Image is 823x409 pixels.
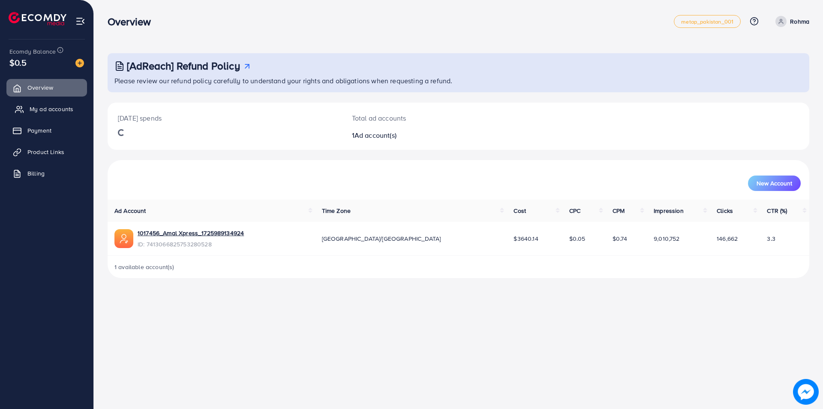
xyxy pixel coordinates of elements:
a: Billing [6,165,87,182]
span: $0.74 [613,234,628,243]
span: Billing [27,169,45,178]
span: CTR (%) [767,206,787,215]
span: ID: 7413066825753280528 [138,240,244,248]
span: Time Zone [322,206,351,215]
span: Overview [27,83,53,92]
span: Clicks [717,206,733,215]
h3: [AdReach] Refund Policy [127,60,240,72]
p: Total ad accounts [352,113,507,123]
span: $0.5 [9,56,27,69]
span: 146,662 [717,234,738,243]
span: CPM [613,206,625,215]
span: metap_pakistan_001 [681,19,733,24]
span: Ecomdy Balance [9,47,56,56]
span: $0.05 [569,234,586,243]
span: Ad Account [114,206,146,215]
span: Product Links [27,148,64,156]
img: image [793,379,819,405]
span: 9,010,752 [654,234,679,243]
p: Rohma [790,16,809,27]
h2: 1 [352,131,507,139]
span: New Account [757,180,792,186]
span: Cost [514,206,526,215]
span: $3640.14 [514,234,538,243]
span: 1 available account(s) [114,263,174,271]
img: image [75,59,84,67]
img: ic-ads-acc.e4c84228.svg [114,229,133,248]
a: Overview [6,79,87,96]
a: My ad accounts [6,100,87,118]
p: [DATE] spends [118,113,331,123]
span: Ad account(s) [354,130,396,140]
a: metap_pakistan_001 [674,15,741,28]
span: Payment [27,126,51,135]
span: 3.3 [767,234,775,243]
span: My ad accounts [30,105,73,113]
h3: Overview [108,15,158,28]
span: CPC [569,206,580,215]
span: Impression [654,206,684,215]
span: [GEOGRAPHIC_DATA]/[GEOGRAPHIC_DATA] [322,234,441,243]
img: logo [9,12,66,25]
button: New Account [748,176,801,191]
a: Product Links [6,143,87,161]
a: Rohma [772,16,809,27]
p: Please review our refund policy carefully to understand your rights and obligations when requesti... [114,76,804,86]
img: menu [75,16,85,26]
a: 1017456_Amal Xpress_1725989134924 [138,229,244,237]
a: Payment [6,122,87,139]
